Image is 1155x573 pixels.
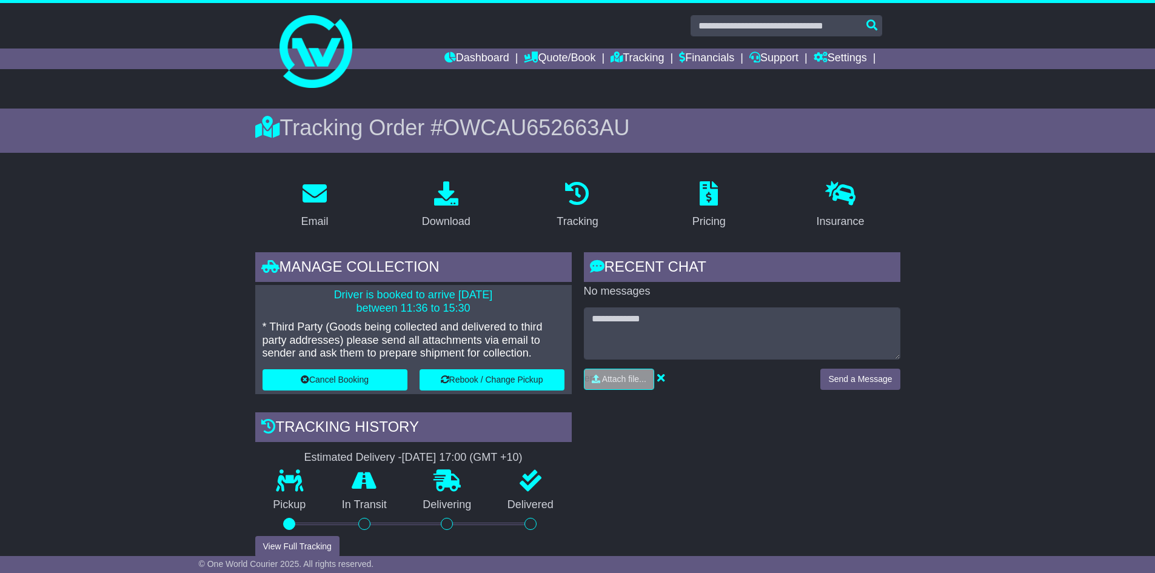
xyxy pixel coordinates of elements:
button: View Full Tracking [255,536,340,557]
p: Pickup [255,498,324,512]
a: Pricing [685,177,734,234]
div: Insurance [817,213,865,230]
div: Download [422,213,470,230]
span: OWCAU652663AU [443,115,629,140]
p: No messages [584,285,900,298]
p: Delivered [489,498,572,512]
a: Email [293,177,336,234]
div: Email [301,213,328,230]
div: Pricing [692,213,726,230]
div: RECENT CHAT [584,252,900,285]
a: Tracking [549,177,606,234]
button: Send a Message [820,369,900,390]
div: Tracking [557,213,598,230]
div: Estimated Delivery - [255,451,572,464]
p: Delivering [405,498,490,512]
a: Financials [679,49,734,69]
button: Rebook / Change Pickup [420,369,564,390]
span: © One World Courier 2025. All rights reserved. [199,559,374,569]
div: Tracking history [255,412,572,445]
a: Settings [814,49,867,69]
a: Insurance [809,177,872,234]
a: Dashboard [444,49,509,69]
p: In Transit [324,498,405,512]
a: Quote/Book [524,49,595,69]
p: * Third Party (Goods being collected and delivered to third party addresses) please send all atta... [263,321,564,360]
a: Tracking [611,49,664,69]
p: Driver is booked to arrive [DATE] between 11:36 to 15:30 [263,289,564,315]
div: Manage collection [255,252,572,285]
div: Tracking Order # [255,115,900,141]
button: Cancel Booking [263,369,407,390]
a: Support [749,49,798,69]
a: Download [414,177,478,234]
div: [DATE] 17:00 (GMT +10) [402,451,523,464]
